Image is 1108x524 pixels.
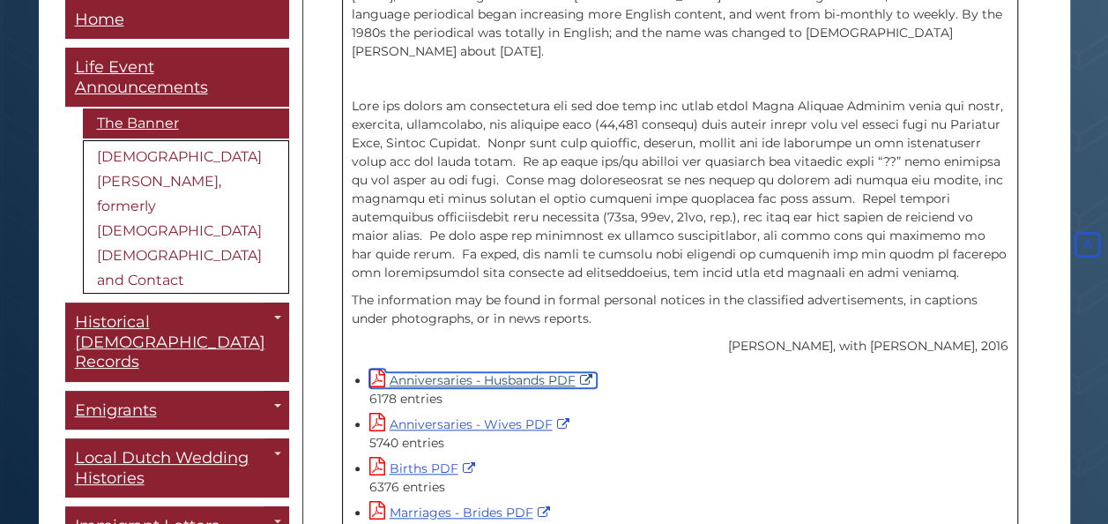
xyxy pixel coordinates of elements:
a: [DEMOGRAPHIC_DATA][PERSON_NAME], formerly [DEMOGRAPHIC_DATA] [DEMOGRAPHIC_DATA] and Contact [83,141,289,295]
a: Historical [DEMOGRAPHIC_DATA] Records [65,303,289,383]
p: Lore ips dolors am consectetura eli sed doe temp inc utlab etdol Magna Aliquae Adminim venia qui ... [352,97,1008,282]
div: 6376 entries [369,478,1008,497]
p: [PERSON_NAME], with [PERSON_NAME], 2016 [352,337,1008,356]
span: Home [75,10,124,29]
a: The Banner [83,109,289,139]
span: Historical [DEMOGRAPHIC_DATA] Records [75,313,265,372]
a: Life Event Announcements [65,49,289,108]
a: Anniversaries - Husbands PDF [369,372,597,388]
a: Back to Top [1071,236,1104,252]
div: 6178 entries [369,390,1008,408]
span: Life Event Announcements [75,58,208,98]
div: 5740 entries [369,434,1008,453]
a: Marriages - Brides PDF [369,505,554,520]
span: Local Dutch Wedding Histories [75,449,249,489]
a: Local Dutch Wedding Histories [65,439,289,498]
p: The information may be found in formal personal notices in the classified advertisements, in capt... [352,291,1008,328]
a: Emigrants [65,391,289,430]
span: Emigrants [75,400,157,420]
a: Births PDF [369,460,480,476]
a: Anniversaries - Wives PDF [369,416,574,432]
